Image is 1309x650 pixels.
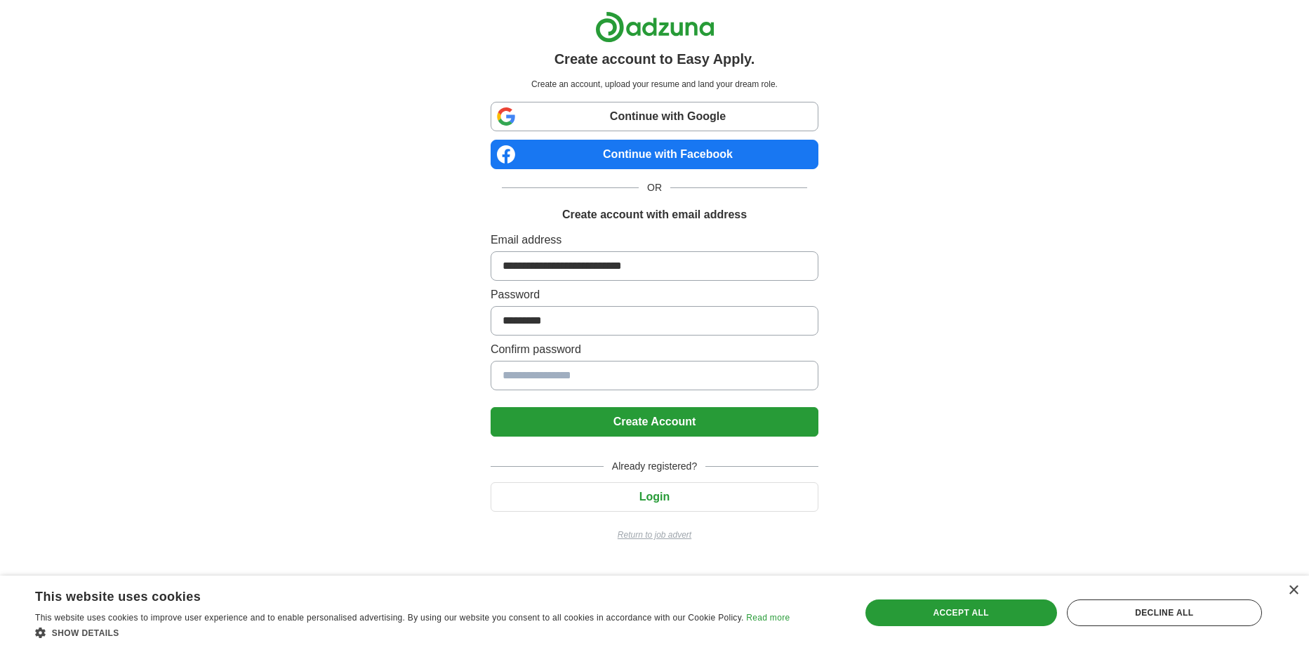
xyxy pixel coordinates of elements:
[491,140,818,169] a: Continue with Facebook
[746,613,790,623] a: Read more, opens a new window
[562,206,747,223] h1: Create account with email address
[554,48,755,69] h1: Create account to Easy Apply.
[604,459,705,474] span: Already registered?
[491,286,818,303] label: Password
[35,613,744,623] span: This website uses cookies to improve user experience and to enable personalised advertising. By u...
[595,11,715,43] img: Adzuna logo
[1288,585,1298,596] div: Close
[491,232,818,248] label: Email address
[639,180,670,195] span: OR
[491,407,818,437] button: Create Account
[52,628,119,638] span: Show details
[491,529,818,541] a: Return to job advert
[35,584,755,605] div: This website uses cookies
[491,491,818,503] a: Login
[865,599,1057,626] div: Accept all
[1067,599,1262,626] div: Decline all
[491,482,818,512] button: Login
[491,102,818,131] a: Continue with Google
[493,78,816,91] p: Create an account, upload your resume and land your dream role.
[35,625,790,639] div: Show details
[491,341,818,358] label: Confirm password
